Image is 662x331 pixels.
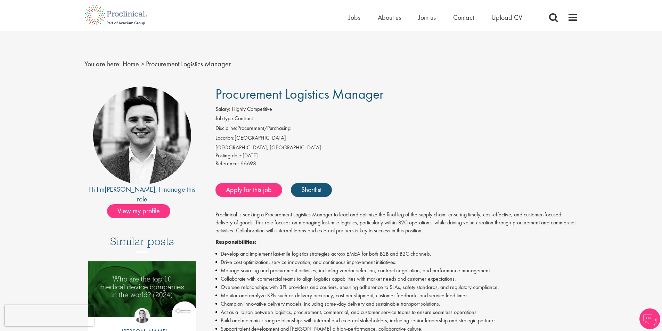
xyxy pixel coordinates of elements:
[215,283,578,291] li: Oversee relationships with 3PL providers and couriers, ensuring adherence to SLAs, safety standar...
[215,316,578,325] li: Build and maintain strong relationships with internal and external stakeholders, including senior...
[215,211,578,235] p: Proclinical is seeking a Procurement Logistics Manager to lead and optimize the final leg of the ...
[215,144,578,152] div: [GEOGRAPHIC_DATA], [GEOGRAPHIC_DATA]
[107,204,170,218] span: View my profile
[107,206,177,215] a: View my profile
[215,160,239,168] label: Reference:
[88,261,196,323] a: Link to a post
[123,59,139,68] a: breadcrumb link
[84,184,200,204] div: Hi I'm , I manage this role
[215,183,282,197] a: Apply for this job
[93,86,191,184] img: imeage of recruiter Edward Little
[215,105,230,113] label: Salary:
[215,258,578,266] li: Drive cost optimization, service innovation, and continuous improvement initiatives.
[215,266,578,275] li: Manage sourcing and procurement activities, including vendor selection, contract negotiation, and...
[215,291,578,300] li: Monitor and analyze KPIs such as delivery accuracy, cost per shipment, customer feedback, and ser...
[215,134,578,144] li: [GEOGRAPHIC_DATA]
[5,305,94,326] iframe: reCAPTCHA
[215,115,578,124] li: Contract
[215,152,578,160] div: [DATE]
[215,115,235,123] label: Job type:
[215,85,384,103] span: Procurement Logistics Manager
[88,261,196,317] img: Top 10 Medical Device Companies 2024
[215,134,235,142] label: Location:
[141,59,144,68] span: >
[418,13,436,22] a: Join us
[240,160,256,167] span: 66698
[491,13,522,22] a: Upload CV
[378,13,401,22] a: About us
[349,13,360,22] a: Jobs
[110,235,174,252] h3: Similar posts
[215,308,578,316] li: Act as a liaison between logistics, procurement, commercial, and customer service teams to ensure...
[215,250,578,258] li: Develop and implement last-mile logistics strategies across EMEA for both B2B and B2C channels.
[215,300,578,308] li: Champion innovative delivery models, including same-day delivery and sustainable transport soluti...
[639,308,660,329] img: Chatbot
[215,152,243,159] span: Posting date:
[84,59,121,68] span: You are here:
[146,59,231,68] span: Procurement Logistics Manager
[134,308,150,323] img: Hannah Burke
[215,238,256,246] strong: Responsibilities:
[215,124,578,134] li: Procurement/Purchasing
[215,124,237,132] label: Discipline:
[215,275,578,283] li: Collaborate with commercial teams to align logistics capabilities with market needs and customer ...
[232,105,272,113] span: Highly Competitive
[105,185,155,194] a: [PERSON_NAME]
[291,183,332,197] a: Shortlist
[453,13,474,22] a: Contact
